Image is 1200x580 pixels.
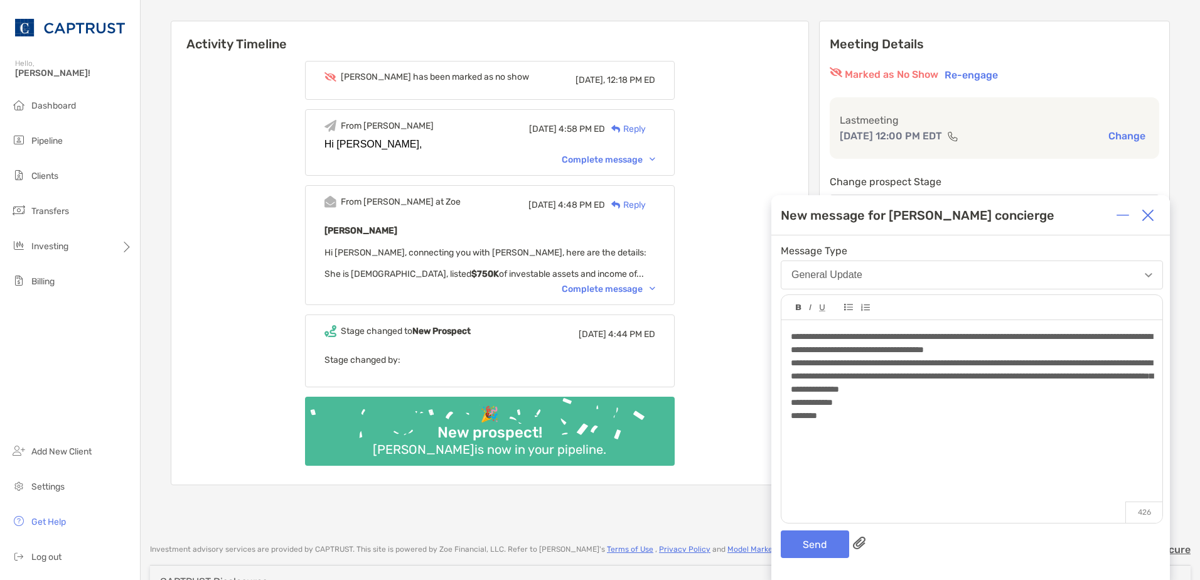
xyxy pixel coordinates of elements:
[562,284,655,294] div: Complete message
[727,545,838,554] a: Model Marketplace Disclosures
[15,5,125,50] img: CAPTRUST Logo
[781,530,849,558] button: Send
[860,304,870,311] img: Editor control icon
[11,238,26,253] img: investing icon
[31,136,63,146] span: Pipeline
[324,352,655,368] p: Stage changed by:
[324,120,336,132] img: Event icon
[11,443,26,458] img: add_new_client icon
[432,424,547,442] div: New prospect!
[324,196,336,208] img: Event icon
[607,545,653,554] a: Terms of Use
[324,325,336,337] img: Event icon
[341,326,471,336] div: Stage changed to
[341,72,529,82] div: [PERSON_NAME] has been marked as no show
[15,68,132,78] span: [PERSON_NAME]!
[31,517,66,527] span: Get Help
[853,537,865,549] img: paperclip attachments
[650,287,655,291] img: Chevron icon
[830,195,1160,223] button: New Prospect
[528,200,556,210] span: [DATE]
[31,100,76,111] span: Dashboard
[559,124,605,134] span: 4:58 PM ED
[31,206,69,217] span: Transfers
[796,304,801,311] img: Editor control icon
[1142,209,1154,222] img: Close
[781,245,1163,257] span: Message Type
[781,208,1054,223] div: New message for [PERSON_NAME] concierge
[809,304,812,311] img: Editor control icon
[781,260,1163,289] button: General Update
[324,225,397,236] b: [PERSON_NAME]
[1145,273,1152,277] img: Open dropdown arrow
[605,198,646,212] div: Reply
[368,442,611,457] div: [PERSON_NAME] is now in your pipeline.
[576,75,605,85] span: [DATE],
[579,329,606,340] span: [DATE]
[1105,129,1149,142] button: Change
[941,67,1002,82] button: Re-engage
[830,36,1160,52] p: Meeting Details
[529,124,557,134] span: [DATE]
[607,75,655,85] span: 12:18 PM ED
[31,552,62,562] span: Log out
[819,304,825,311] img: Editor control icon
[611,201,621,209] img: Reply icon
[341,121,434,131] div: From [PERSON_NAME]
[11,478,26,493] img: settings icon
[471,269,499,279] strong: $750K
[830,174,1160,190] p: Change prospect Stage
[305,397,675,455] img: Confetti
[558,200,605,210] span: 4:48 PM ED
[11,549,26,564] img: logout icon
[31,481,65,492] span: Settings
[150,545,840,554] p: Investment advisory services are provided by CAPTRUST . This site is powered by Zoe Financial, LL...
[171,21,808,51] h6: Activity Timeline
[11,168,26,183] img: clients icon
[341,196,461,207] div: From [PERSON_NAME] at Zoe
[324,72,336,82] img: Event icon
[562,154,655,165] div: Complete message
[608,329,655,340] span: 4:44 PM ED
[324,247,646,279] span: Hi [PERSON_NAME], connecting you with [PERSON_NAME], here are the details: She is [DEMOGRAPHIC_DA...
[840,128,942,144] p: [DATE] 12:00 PM EDT
[475,405,504,424] div: 🎉
[1125,502,1162,523] p: 426
[31,276,55,287] span: Billing
[412,326,471,336] b: New Prospect
[11,97,26,112] img: dashboard icon
[830,67,842,77] img: red eyr
[840,112,1150,128] p: Last meeting
[1117,209,1129,222] img: Expand or collapse
[947,131,958,141] img: communication type
[11,513,26,529] img: get-help icon
[31,241,68,252] span: Investing
[659,545,710,554] a: Privacy Policy
[11,203,26,218] img: transfers icon
[791,269,862,281] div: General Update
[844,304,853,311] img: Editor control icon
[11,132,26,148] img: pipeline icon
[605,122,646,136] div: Reply
[611,125,621,133] img: Reply icon
[324,139,655,150] div: Hi [PERSON_NAME],
[11,273,26,288] img: billing icon
[31,171,58,181] span: Clients
[650,158,655,161] img: Chevron icon
[845,67,938,82] p: Marked as No Show
[31,446,92,457] span: Add New Client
